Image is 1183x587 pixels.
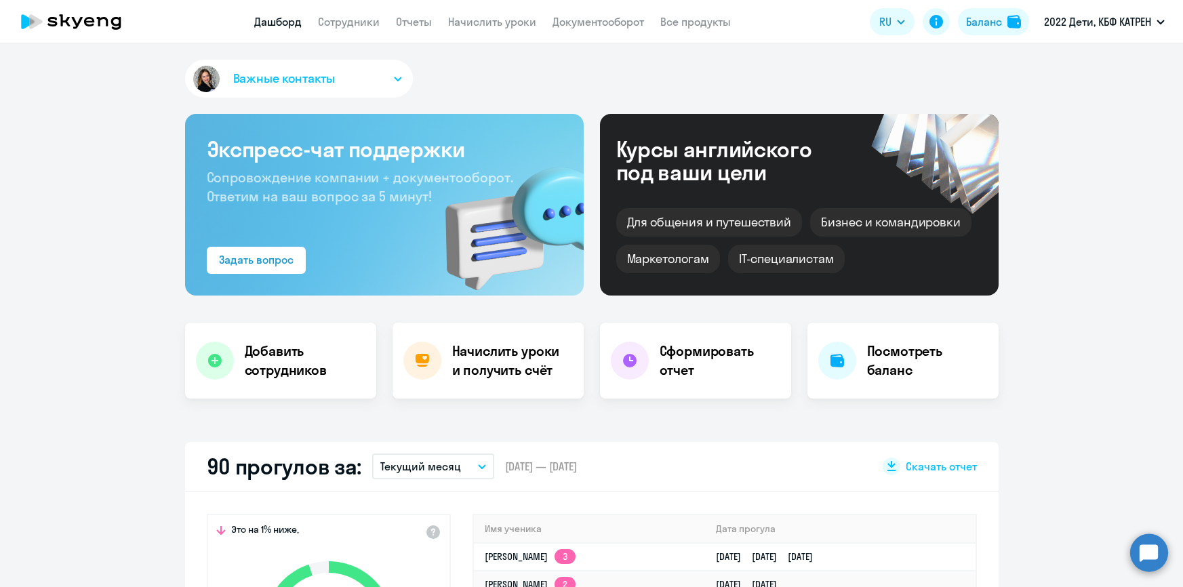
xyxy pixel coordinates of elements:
[1007,15,1021,28] img: balance
[426,143,584,296] img: bg-img
[728,245,845,273] div: IT-специалистам
[233,70,335,87] span: Важные контакты
[1037,5,1171,38] button: 2022 Дети, КБФ КАТРЕН
[207,453,362,480] h2: 90 прогулов за:
[867,342,988,380] h4: Посмотреть баланс
[616,138,848,184] div: Курсы английского под ваши цели
[616,245,720,273] div: Маркетологам
[958,8,1029,35] button: Балансbalance
[660,342,780,380] h4: Сформировать отчет
[207,169,513,205] span: Сопровождение компании + документооборот. Ответим на ваш вопрос за 5 минут!
[485,550,576,563] a: [PERSON_NAME]3
[380,458,461,474] p: Текущий месяц
[372,453,494,479] button: Текущий месяц
[474,515,706,543] th: Имя ученика
[452,342,570,380] h4: Начислить уроки и получить счёт
[207,136,562,163] h3: Экспресс-чат поддержки
[616,208,803,237] div: Для общения и путешествий
[705,515,975,543] th: Дата прогула
[396,15,432,28] a: Отчеты
[185,60,413,98] button: Важные контакты
[207,247,306,274] button: Задать вопрос
[555,549,576,564] app-skyeng-badge: 3
[966,14,1002,30] div: Баланс
[1044,14,1151,30] p: 2022 Дети, КБФ КАТРЕН
[505,459,577,474] span: [DATE] — [DATE]
[553,15,644,28] a: Документооборот
[879,14,891,30] span: RU
[191,63,222,95] img: avatar
[219,251,294,268] div: Задать вопрос
[716,550,824,563] a: [DATE][DATE][DATE]
[448,15,536,28] a: Начислить уроки
[231,523,299,540] span: Это на 1% ниже,
[810,208,971,237] div: Бизнес и командировки
[870,8,915,35] button: RU
[906,459,977,474] span: Скачать отчет
[318,15,380,28] a: Сотрудники
[660,15,731,28] a: Все продукты
[254,15,302,28] a: Дашборд
[245,342,365,380] h4: Добавить сотрудников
